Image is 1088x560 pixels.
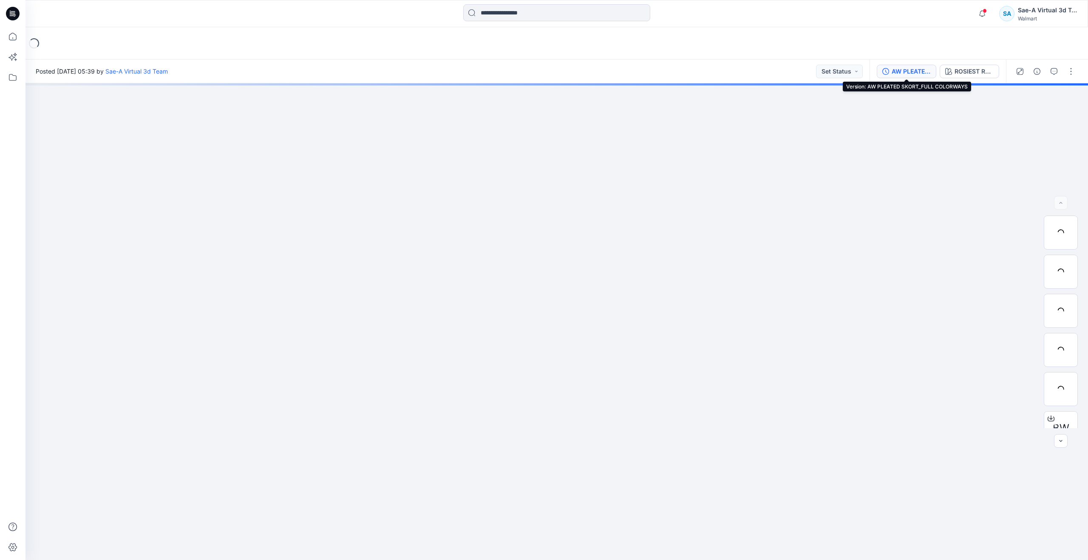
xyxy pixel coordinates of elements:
button: Details [1030,65,1044,78]
div: AW PLEATED SKORT_FULL COLORWAYS [892,67,931,76]
div: SA [999,6,1014,21]
button: AW PLEATED SKORT_FULL COLORWAYS [877,65,936,78]
a: Sae-A Virtual 3d Team [105,68,168,75]
div: ROSIEST ROUGE [955,67,994,76]
span: Posted [DATE] 05:39 by [36,67,168,76]
span: BW [1053,421,1069,436]
div: Sae-A Virtual 3d Team [1018,5,1077,15]
div: Walmart [1018,15,1077,22]
button: ROSIEST ROUGE [940,65,999,78]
